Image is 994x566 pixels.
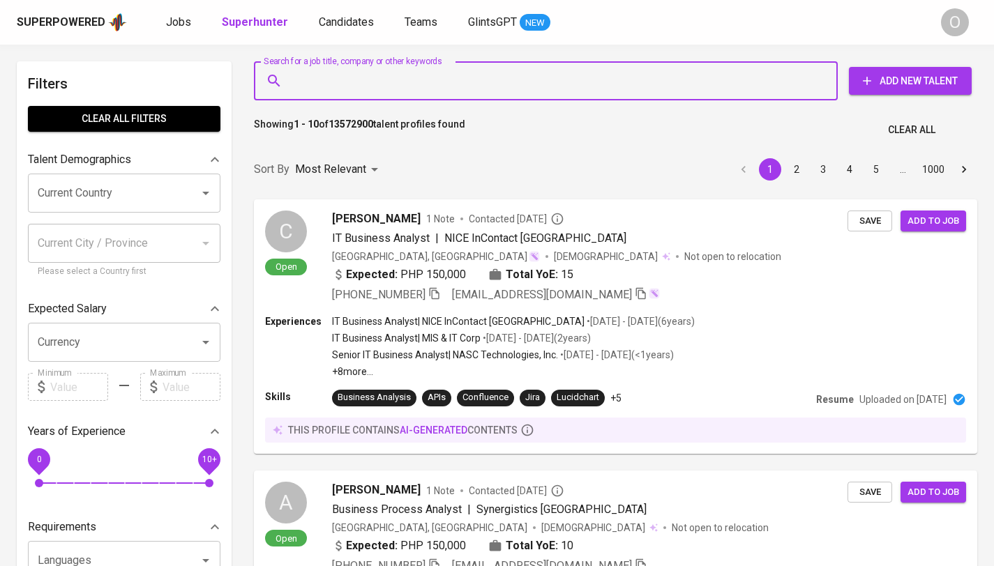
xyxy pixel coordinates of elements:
div: Talent Demographics [28,146,220,174]
span: Save [854,213,885,229]
a: COpen[PERSON_NAME]1 NoteContacted [DATE]IT Business Analyst|NICE InContact [GEOGRAPHIC_DATA][GEOG... [254,199,977,454]
button: Go to page 5 [865,158,887,181]
span: 1 Note [426,484,455,498]
button: Go to page 4 [838,158,861,181]
img: app logo [108,12,127,33]
span: GlintsGPT [468,15,517,29]
a: Jobs [166,14,194,31]
div: APIs [428,391,446,404]
span: 1 Note [426,212,455,226]
a: Superhunter [222,14,291,31]
p: IT Business Analyst | MIS & IT Corp [332,331,481,345]
span: NEW [520,16,550,30]
p: Sort By [254,161,289,178]
p: IT Business Analyst | NICE InContact [GEOGRAPHIC_DATA] [332,314,585,328]
p: Uploaded on [DATE] [859,392,947,406]
button: Add to job [901,482,966,503]
b: Total YoE: [506,537,558,554]
p: +5 [610,391,622,405]
button: page 1 [759,158,781,181]
a: Teams [405,14,440,31]
b: 13572900 [329,118,373,130]
span: Contacted [DATE] [469,484,564,498]
svg: By Philippines recruiter [550,484,564,498]
p: • [DATE] - [DATE] ( 6 years ) [585,314,695,328]
div: Requirements [28,513,220,541]
span: Teams [405,15,437,29]
div: Lucidchart [557,391,599,404]
span: Add to job [908,484,959,500]
svg: By Philippines recruiter [550,212,564,226]
nav: pagination navigation [730,158,977,181]
span: Add New Talent [860,72,961,90]
span: Jobs [166,15,191,29]
span: [PERSON_NAME] [332,211,421,227]
span: 10+ [202,454,216,464]
div: Jira [525,391,540,404]
button: Open [196,183,216,203]
p: Requirements [28,519,96,535]
img: magic_wand.svg [529,251,540,262]
button: Add New Talent [849,67,972,95]
span: 15 [561,266,573,283]
b: Superhunter [222,15,288,29]
span: Synergistics [GEOGRAPHIC_DATA] [476,503,647,516]
h6: Filters [28,72,220,95]
div: A [265,482,307,523]
p: Resume [816,392,854,406]
p: Please select a Country first [38,265,211,279]
div: Business Analysis [338,391,411,404]
b: Expected: [346,266,398,283]
p: Expected Salary [28,300,107,317]
span: | [435,230,439,247]
p: Skills [265,390,332,404]
span: [PERSON_NAME] [332,482,421,498]
b: Total YoE: [506,266,558,283]
span: Clear All filters [39,110,209,128]
div: Years of Experience [28,418,220,445]
span: Candidates [319,15,374,29]
span: Contacted [DATE] [469,212,564,226]
button: Clear All [882,117,941,143]
input: Value [163,373,220,401]
button: Go to page 1000 [918,158,949,181]
span: AI-generated [400,424,467,436]
span: Save [854,484,885,500]
span: Clear All [888,121,935,139]
div: Confluence [462,391,509,404]
p: Experiences [265,314,332,328]
button: Go to page 2 [785,158,808,181]
div: O [941,8,969,36]
div: C [265,211,307,252]
span: | [467,501,471,518]
span: 0 [36,454,41,464]
span: [DEMOGRAPHIC_DATA] [541,521,647,535]
b: 1 - 10 [294,118,319,130]
button: Add to job [901,211,966,232]
div: PHP 150,000 [332,266,466,283]
div: PHP 150,000 [332,537,466,554]
p: Years of Experience [28,423,126,440]
input: Value [50,373,108,401]
div: Superpowered [17,15,105,31]
p: +8 more ... [332,365,695,378]
div: … [891,162,914,176]
p: • [DATE] - [DATE] ( <1 years ) [558,348,674,362]
button: Open [196,332,216,352]
p: Senior IT Business Analyst | NASC Technologies, Inc. [332,348,558,362]
button: Go to page 3 [812,158,834,181]
span: [DEMOGRAPHIC_DATA] [554,250,660,263]
b: Expected: [346,537,398,554]
div: Most Relevant [295,157,383,183]
p: Showing of talent profiles found [254,117,465,143]
div: [GEOGRAPHIC_DATA], [GEOGRAPHIC_DATA] [332,250,540,263]
div: [GEOGRAPHIC_DATA], [GEOGRAPHIC_DATA] [332,521,527,535]
span: Open [270,261,303,273]
button: Clear All filters [28,106,220,132]
button: Save [848,482,892,503]
span: 10 [561,537,573,554]
span: IT Business Analyst [332,231,430,245]
button: Go to next page [953,158,975,181]
div: Expected Salary [28,295,220,323]
a: Superpoweredapp logo [17,12,127,33]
